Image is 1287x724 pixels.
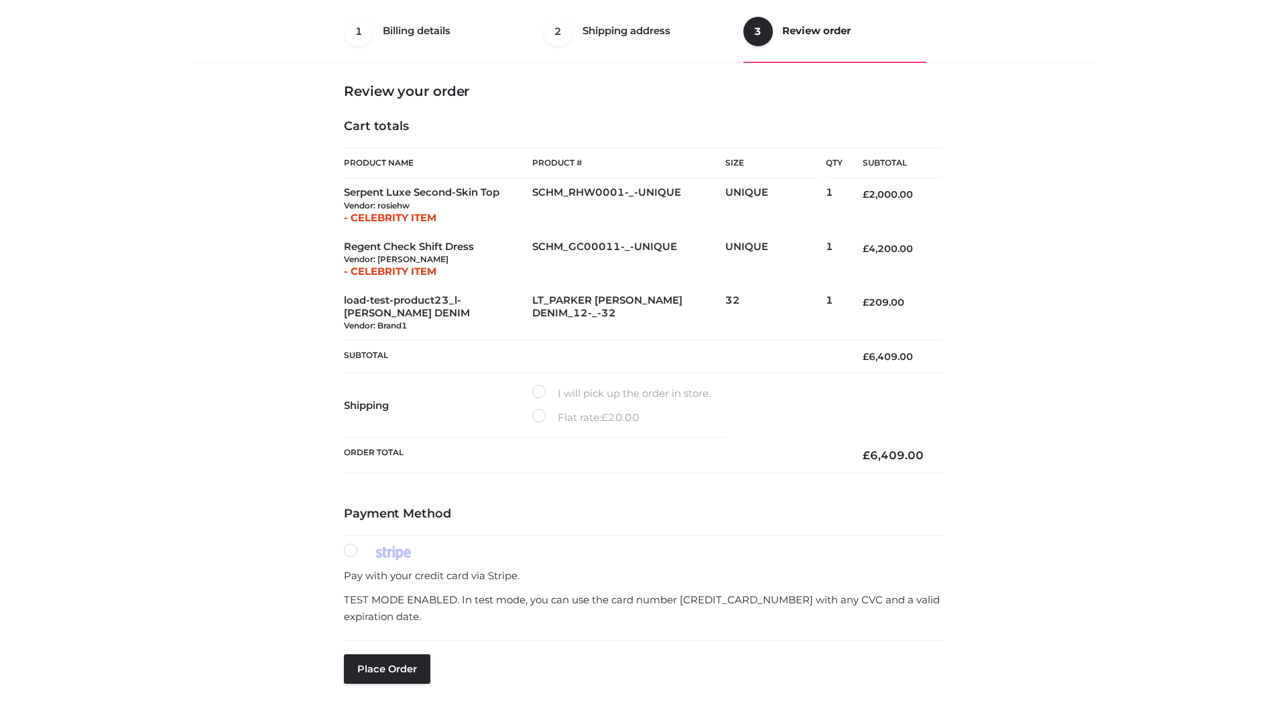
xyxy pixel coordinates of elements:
[863,243,869,255] span: £
[863,448,870,462] span: £
[344,233,532,286] td: Regent Check Shift Dress
[863,243,913,255] bdi: 4,200.00
[725,148,819,178] th: Size
[532,178,725,233] td: SCHM_RHW0001-_-UNIQUE
[532,409,639,426] label: Flat rate:
[344,147,532,178] th: Product Name
[344,507,943,522] h4: Payment Method
[725,286,826,341] td: 32
[863,351,913,363] bdi: 6,409.00
[725,178,826,233] td: UNIQUE
[344,373,532,438] th: Shipping
[863,188,913,200] bdi: 2,000.00
[344,200,410,210] small: Vendor: rosiehw
[344,265,436,278] span: - CELEBRITY ITEM
[344,178,532,233] td: Serpent Luxe Second-Skin Top
[863,448,924,462] bdi: 6,409.00
[826,178,843,233] td: 1
[344,438,843,473] th: Order Total
[601,411,639,424] bdi: 20.00
[344,320,407,330] small: Vendor: Brand1
[532,385,711,402] label: I will pick up the order in store.
[344,254,448,264] small: Vendor: [PERSON_NAME]
[826,286,843,341] td: 1
[826,147,843,178] th: Qty
[532,286,725,341] td: LT_PARKER [PERSON_NAME] DENIM_12-_-32
[344,341,843,373] th: Subtotal
[344,567,943,585] p: Pay with your credit card via Stripe.
[344,211,436,224] span: - CELEBRITY ITEM
[863,296,869,308] span: £
[826,233,843,286] td: 1
[344,286,532,341] td: load-test-product23_l-[PERSON_NAME] DENIM
[863,351,869,363] span: £
[863,188,869,200] span: £
[601,411,608,424] span: £
[344,591,943,625] p: TEST MODE ENABLED. In test mode, you can use the card number [CREDIT_CARD_NUMBER] with any CVC an...
[843,148,943,178] th: Subtotal
[863,296,904,308] bdi: 209.00
[344,119,943,134] h4: Cart totals
[344,83,943,99] h3: Review your order
[344,654,430,684] button: Place order
[725,233,826,286] td: UNIQUE
[532,147,725,178] th: Product #
[532,233,725,286] td: SCHM_GC00011-_-UNIQUE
